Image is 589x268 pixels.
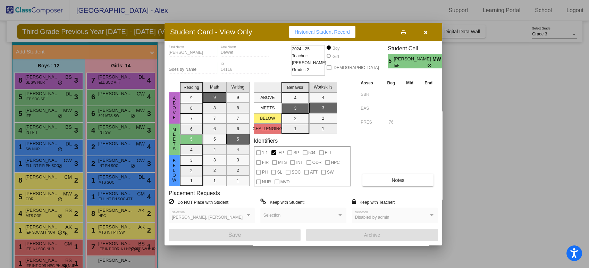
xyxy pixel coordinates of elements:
span: 504 [309,149,315,157]
input: assessment [361,117,380,127]
span: IEP [394,63,428,68]
button: Notes [362,174,434,186]
th: Beg [381,79,401,87]
label: = Keep with Teacher: [352,199,395,206]
span: [DEMOGRAPHIC_DATA] [333,64,379,72]
span: SL [277,168,282,176]
span: MW [432,56,442,63]
span: Below [171,158,177,183]
button: Archive [306,229,438,241]
span: PH [262,168,268,176]
span: Notes [392,177,404,183]
span: 1-1 [262,149,268,157]
label: = Keep with Student: [260,199,305,206]
span: 3 [442,57,448,65]
div: Girl [332,53,339,60]
span: above [171,96,177,120]
span: Disabled by admin [355,215,389,220]
span: SP [293,149,299,157]
div: Boy [332,45,340,51]
span: FIR [262,158,269,167]
span: Meets [171,127,177,151]
span: HPC [331,158,340,167]
span: IEP [277,149,284,157]
label: = Do NOT Place with Student: [169,199,229,206]
label: Identifiers [254,137,278,144]
input: assessment [361,89,380,100]
span: SOC [292,168,301,176]
span: Grade : 2 [292,66,309,73]
input: assessment [361,103,380,114]
label: Placement Requests [169,190,220,196]
span: SW [327,168,334,176]
button: Historical Student Record [289,26,355,38]
span: Historical Student Record [295,29,350,35]
span: ELL [325,149,332,157]
input: Enter ID [221,67,269,72]
button: Save [169,229,301,241]
th: End [419,79,438,87]
span: [PERSON_NAME], [PERSON_NAME] [172,215,243,220]
th: Asses [359,79,381,87]
span: Save [228,232,241,238]
span: MTS [278,158,287,167]
span: NUR [262,178,271,186]
h3: Student Cell [388,45,448,52]
input: goes by name [169,67,217,72]
span: INT [296,158,303,167]
span: Teacher: [PERSON_NAME] [292,52,326,66]
h3: Student Card - View Only [170,27,252,36]
span: 2024 - 25 [292,45,310,52]
span: [PERSON_NAME] [394,56,432,63]
th: Mid [401,79,419,87]
span: ATT [310,168,318,176]
span: MVD [280,178,290,186]
span: Archive [364,232,380,238]
span: ODR [312,158,322,167]
span: 5 [388,57,394,65]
